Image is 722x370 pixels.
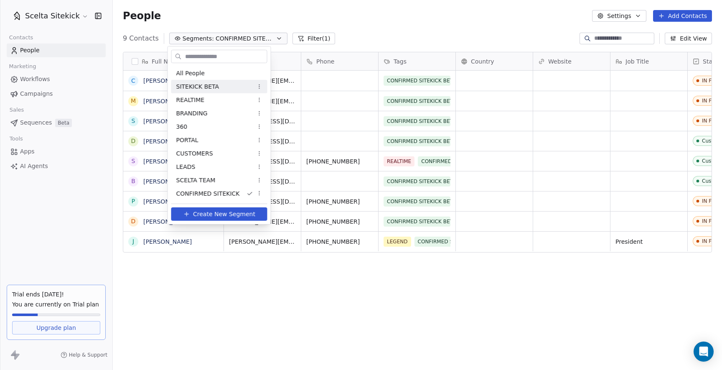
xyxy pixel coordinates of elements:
[176,149,213,158] span: CUSTOMERS
[176,176,216,185] span: SCELTA TEAM
[193,210,255,219] span: Create New Segment
[176,96,205,105] span: REALTIME
[176,122,188,131] span: 360
[176,163,196,171] span: LEADS
[171,66,267,200] div: Suggestions
[176,69,205,78] span: All People
[176,109,208,118] span: BRANDING
[171,207,267,221] button: Create New Segment
[176,136,198,145] span: PORTAL
[176,82,219,91] span: SITEKICK BETA
[176,189,240,198] span: CONFIRMED SITEKICK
